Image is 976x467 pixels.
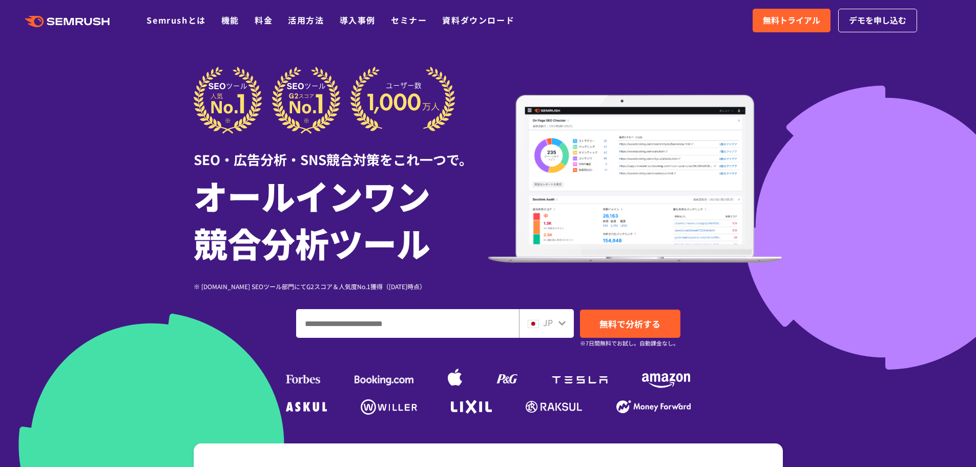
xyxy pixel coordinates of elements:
span: 無料トライアル [763,14,820,27]
div: ※ [DOMAIN_NAME] SEOツール部門にてG2スコア＆人気度No.1獲得（[DATE]時点） [194,281,488,291]
span: デモを申し込む [849,14,906,27]
a: 導入事例 [340,14,376,26]
a: 無料で分析する [580,310,680,338]
a: 料金 [255,14,273,26]
span: 無料で分析する [599,317,660,330]
small: ※7日間無料でお試し。自動課金なし。 [580,338,679,348]
input: ドメイン、キーワードまたはURLを入力してください [297,310,518,337]
a: セミナー [391,14,427,26]
h1: オールインワン 競合分析ツール [194,172,488,266]
span: JP [543,316,553,329]
a: 活用方法 [288,14,324,26]
a: 無料トライアル [753,9,830,32]
a: Semrushとは [147,14,205,26]
a: 資料ダウンロード [442,14,514,26]
a: 機能 [221,14,239,26]
div: SEO・広告分析・SNS競合対策をこれ一つで。 [194,134,488,169]
a: デモを申し込む [838,9,917,32]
